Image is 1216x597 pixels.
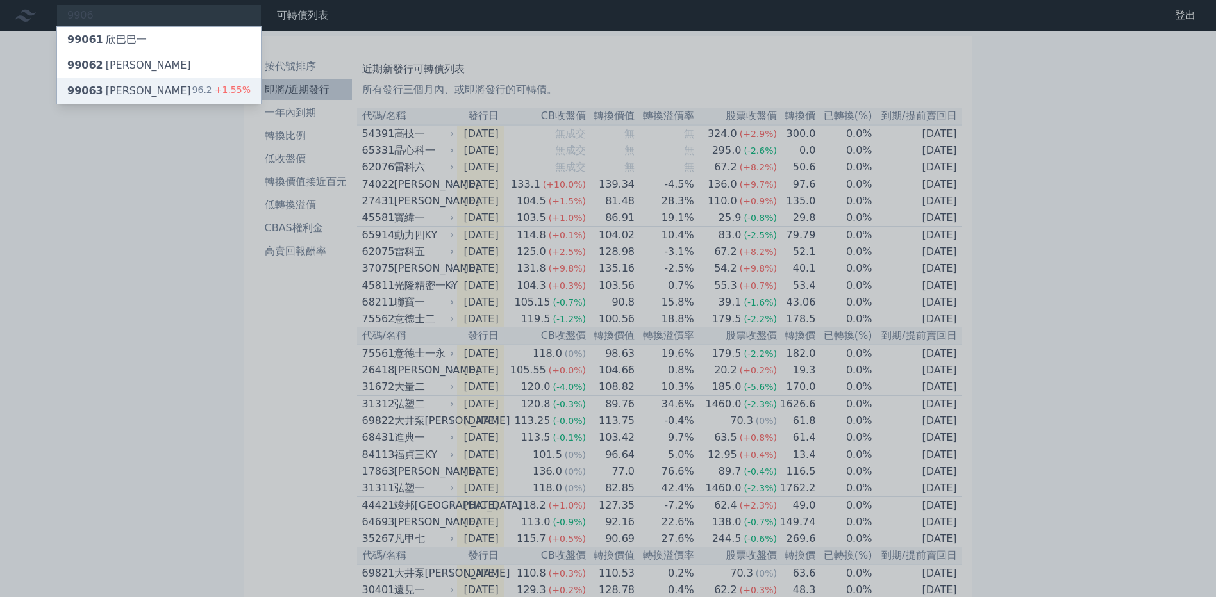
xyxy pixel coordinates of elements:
span: +1.55% [212,85,251,95]
div: [PERSON_NAME] [67,83,191,99]
a: 99062[PERSON_NAME] [57,53,261,78]
div: 欣巴巴一 [67,32,147,47]
div: 96.2 [192,83,251,99]
span: 99063 [67,85,103,97]
span: 99061 [67,33,103,45]
div: [PERSON_NAME] [67,58,191,73]
a: 99063[PERSON_NAME] 96.2+1.55% [57,78,261,104]
span: 99062 [67,59,103,71]
a: 99061欣巴巴一 [57,27,261,53]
